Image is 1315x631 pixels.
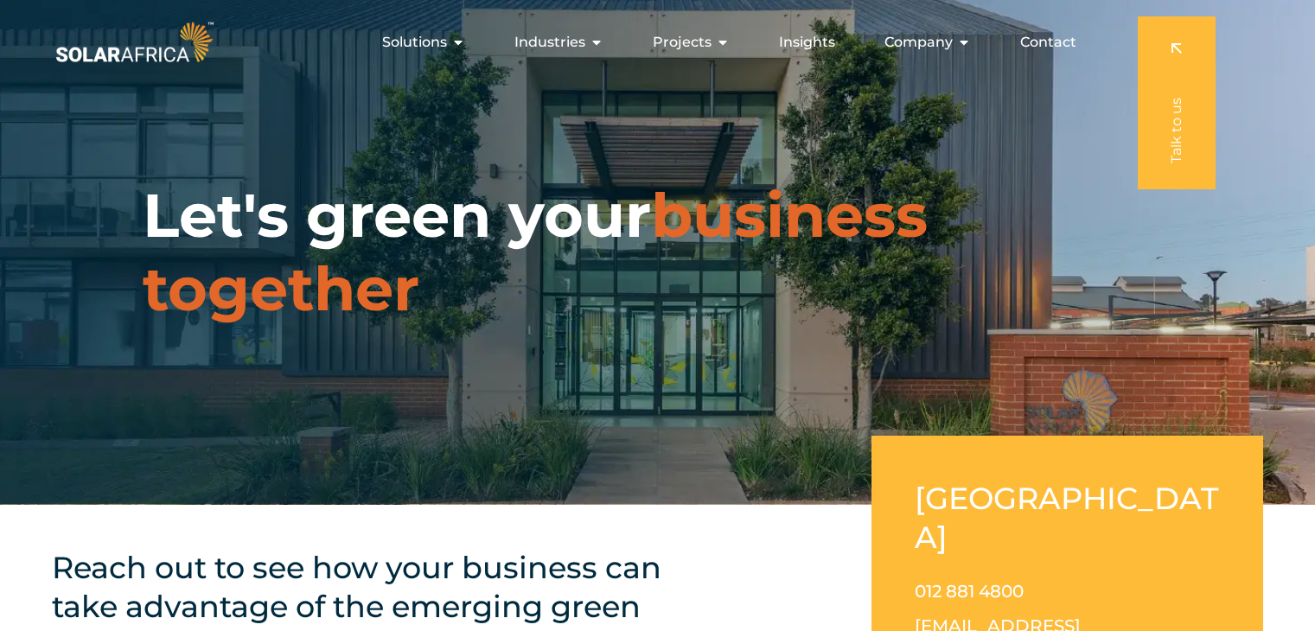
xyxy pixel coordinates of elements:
span: Company [884,32,953,53]
span: Industries [514,32,585,53]
a: 012 881 4800 [915,581,1024,602]
span: business together [143,178,928,326]
h1: Let's green your [143,179,1172,326]
a: Contact [1020,32,1076,53]
h2: [GEOGRAPHIC_DATA] [915,479,1220,557]
nav: Menu [217,25,1090,60]
a: Insights [779,32,835,53]
span: Solutions [382,32,447,53]
span: Projects [653,32,712,53]
div: Menu Toggle [217,25,1090,60]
